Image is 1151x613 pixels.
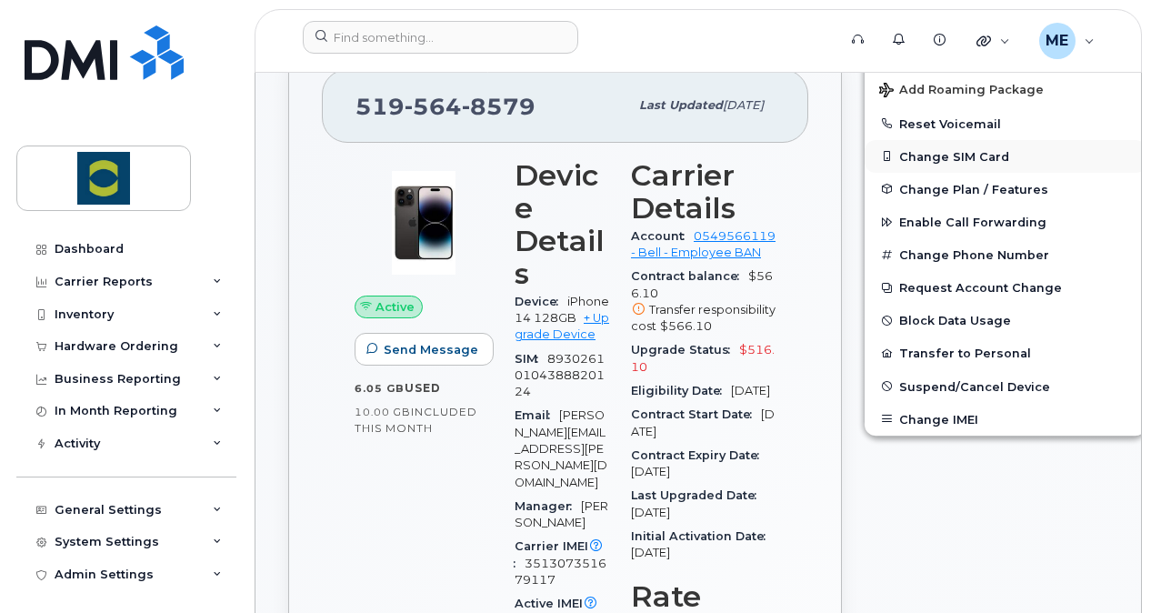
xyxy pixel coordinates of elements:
span: Eligibility Date [631,384,731,397]
input: Find something... [303,21,578,54]
span: included this month [355,405,477,435]
span: Last updated [639,98,723,112]
span: SIM [515,352,547,366]
span: 10.00 GB [355,406,411,418]
span: Account [631,229,694,243]
span: Carrier IMEI [515,539,606,569]
span: [DATE] [631,506,670,519]
span: Enable Call Forwarding [899,216,1046,229]
span: 564 [405,93,462,120]
span: $566.10 [660,319,712,333]
span: [DATE] [631,465,670,478]
span: Last Upgraded Date [631,488,766,502]
img: image20231002-3703462-njx0qo.jpeg [369,168,478,277]
span: Suspend/Cancel Device [899,379,1050,393]
div: Maria Espinoza [1026,23,1107,59]
span: [DATE] [731,384,770,397]
button: Reset Voicemail [865,107,1146,140]
span: [DATE] [723,98,764,112]
span: [DATE] [631,546,670,559]
button: Enable Call Forwarding [865,206,1146,238]
span: 89302610104388820124 [515,352,605,399]
span: Email [515,408,559,422]
span: ME [1046,30,1068,52]
span: 351307351679117 [515,557,606,587]
div: Quicklinks [964,23,1023,59]
span: Change Plan / Features [899,182,1048,196]
button: Change IMEI [865,403,1146,436]
button: Block Data Usage [865,304,1146,337]
h3: Device Details [515,159,609,290]
span: Active [375,298,415,316]
span: 519 [355,93,535,120]
button: Change SIM Card [865,140,1146,173]
span: Contract Expiry Date [631,448,768,462]
span: Contract balance [631,269,748,283]
span: Upgrade Status [631,343,739,357]
span: $516.10 [631,343,775,373]
span: $566.10 [631,269,776,335]
span: Contract Start Date [631,407,761,421]
span: Manager [515,499,581,513]
button: Transfer to Personal [865,337,1146,369]
span: Send Message [384,341,478,358]
span: Device [515,295,567,308]
span: Add Roaming Package [879,83,1044,100]
span: used [405,381,441,395]
span: [PERSON_NAME][EMAIL_ADDRESS][PERSON_NAME][DOMAIN_NAME] [515,408,607,488]
button: Change Phone Number [865,238,1146,271]
span: Initial Activation Date [631,529,775,543]
span: [DATE] [631,407,775,437]
span: 8579 [462,93,535,120]
span: Transfer responsibility cost [631,303,776,333]
button: Request Account Change [865,271,1146,304]
button: Suspend/Cancel Device [865,370,1146,403]
a: 0549566119 - Bell - Employee BAN [631,229,776,259]
button: Send Message [355,333,494,366]
button: Change Plan / Features [865,173,1146,206]
span: 6.05 GB [355,382,405,395]
h3: Carrier Details [631,159,776,225]
button: Add Roaming Package [865,70,1146,107]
